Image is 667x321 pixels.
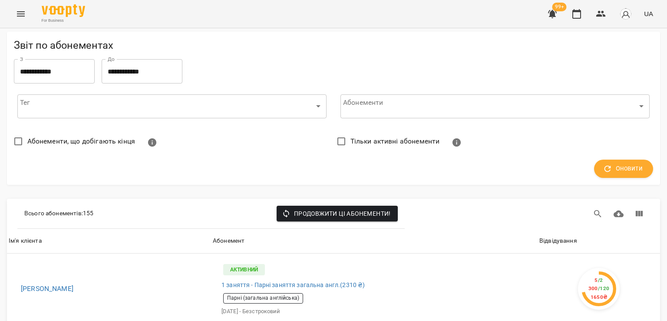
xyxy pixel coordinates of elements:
[223,264,265,275] p: Активний
[620,8,632,20] img: avatar_s.png
[604,163,643,174] span: Оновити
[588,204,608,224] button: Пошук
[9,236,42,246] div: Сортувати
[42,4,85,17] img: Voopty Logo
[213,236,244,246] div: Абонемент
[598,277,603,283] span: / 2
[221,281,365,290] span: 1 заняття - Парні заняття загальна англ. ( 2310 ₴ )
[10,3,31,24] button: Menu
[588,276,610,302] div: 5 1650 ₴
[284,208,391,219] span: Продовжити ці абонементи!
[142,132,163,153] button: Показати абонементи з 3 або менше відвідуваннями або що закінчуються протягом 7 днів
[27,136,135,147] span: Абонементи, що добігають кінця
[608,204,629,224] button: Завантажити CSV
[539,236,577,246] div: Відвідування
[588,285,610,291] span: 300
[21,283,204,295] h6: [PERSON_NAME]
[218,259,531,319] a: Активний1 заняття - Парні заняття загальна англ.(2310 ₴)Парні (загальна англійська)[DATE] - Безст...
[539,236,658,246] span: Відвідування
[340,94,650,118] div: ​
[446,132,467,153] button: Показувати тільки абонементи з залишком занять або з відвідуваннями. Активні абонементи - це ті, ...
[7,199,660,229] div: Table Toolbar
[17,94,327,118] div: ​
[641,6,657,22] button: UA
[552,3,567,11] span: 99+
[224,294,303,302] span: Парні (загальна англійська)
[42,18,85,23] span: For Business
[213,236,244,246] div: Сортувати
[9,236,42,246] div: Ім'я клієнта
[14,283,204,295] a: [PERSON_NAME]
[213,236,536,246] span: Абонемент
[644,9,653,18] span: UA
[594,160,653,178] button: Оновити
[24,209,93,218] p: Всього абонементів : 155
[277,206,398,221] button: Продовжити ці абонементи!
[9,236,209,246] span: Ім'я клієнта
[629,204,650,224] button: Вигляд колонок
[350,136,440,147] span: Тільки активні абонементи
[14,39,653,52] h5: Звіт по абонементах
[598,285,610,291] span: / 120
[221,307,527,316] p: [DATE] - Безстроковий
